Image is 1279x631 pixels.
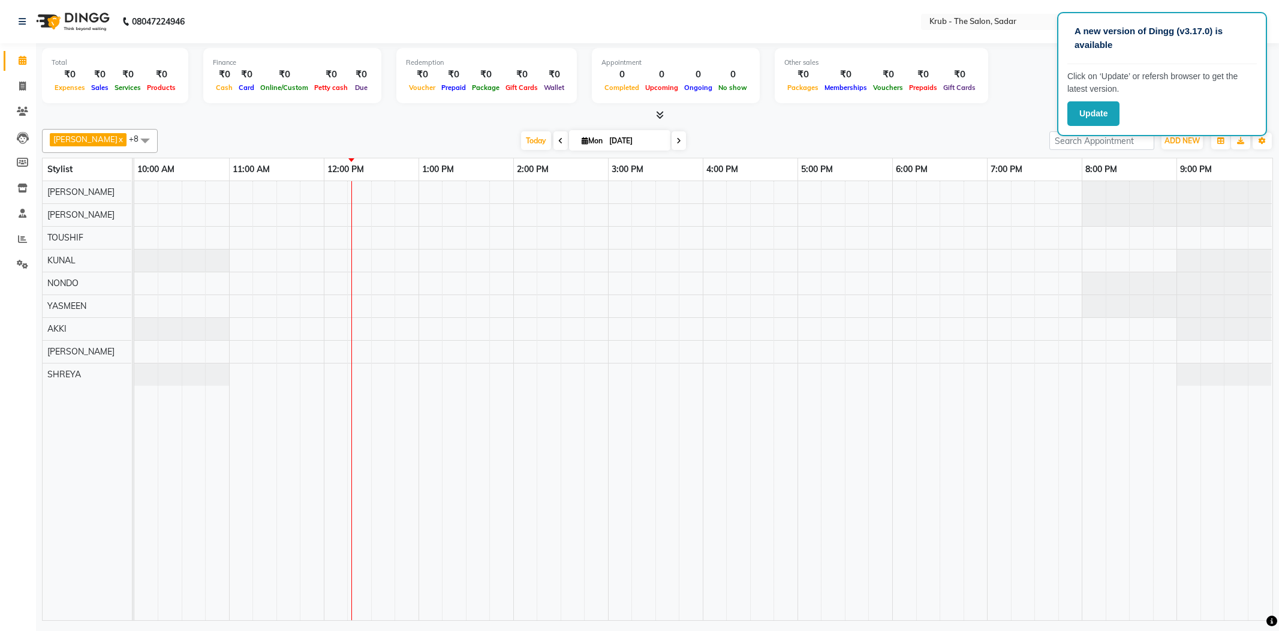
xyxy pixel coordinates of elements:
[1067,101,1119,126] button: Update
[703,161,741,178] a: 4:00 PM
[502,83,541,92] span: Gift Cards
[213,68,236,82] div: ₹0
[1067,70,1257,95] p: Click on ‘Update’ or refersh browser to get the latest version.
[47,346,115,357] span: [PERSON_NAME]
[88,83,112,92] span: Sales
[236,83,257,92] span: Card
[784,58,979,68] div: Other sales
[257,83,311,92] span: Online/Custom
[469,83,502,92] span: Package
[52,58,179,68] div: Total
[47,278,79,289] span: NONDO
[601,68,642,82] div: 0
[112,68,144,82] div: ₹0
[352,83,371,92] span: Due
[406,68,438,82] div: ₹0
[132,5,185,38] b: 08047224946
[236,68,257,82] div: ₹0
[940,83,979,92] span: Gift Cards
[1075,25,1250,52] p: A new version of Dingg (v3.17.0) is available
[257,68,311,82] div: ₹0
[609,161,646,178] a: 3:00 PM
[821,83,870,92] span: Memberships
[601,83,642,92] span: Completed
[129,134,148,143] span: +8
[47,323,67,334] span: AKKI
[521,131,551,150] span: Today
[469,68,502,82] div: ₹0
[134,161,177,178] a: 10:00 AM
[642,68,681,82] div: 0
[798,161,836,178] a: 5:00 PM
[52,68,88,82] div: ₹0
[47,301,86,311] span: YASMEEN
[870,83,906,92] span: Vouchers
[1164,136,1200,145] span: ADD NEW
[311,68,351,82] div: ₹0
[47,369,81,380] span: SHREYA
[47,187,115,197] span: [PERSON_NAME]
[144,68,179,82] div: ₹0
[784,68,821,82] div: ₹0
[324,161,367,178] a: 12:00 PM
[906,83,940,92] span: Prepaids
[579,136,606,145] span: Mon
[1177,161,1215,178] a: 9:00 PM
[681,68,715,82] div: 0
[502,68,541,82] div: ₹0
[47,255,76,266] span: KUNAL
[1082,161,1120,178] a: 8:00 PM
[311,83,351,92] span: Petty cash
[784,83,821,92] span: Packages
[52,83,88,92] span: Expenses
[31,5,113,38] img: logo
[601,58,750,68] div: Appointment
[681,83,715,92] span: Ongoing
[715,83,750,92] span: No show
[541,83,567,92] span: Wallet
[419,161,457,178] a: 1:00 PM
[514,161,552,178] a: 2:00 PM
[893,161,931,178] a: 6:00 PM
[1049,131,1154,150] input: Search Appointment
[230,161,273,178] a: 11:00 AM
[438,68,469,82] div: ₹0
[438,83,469,92] span: Prepaid
[144,83,179,92] span: Products
[47,232,83,243] span: TOUSHIF
[642,83,681,92] span: Upcoming
[88,68,112,82] div: ₹0
[906,68,940,82] div: ₹0
[988,161,1025,178] a: 7:00 PM
[940,68,979,82] div: ₹0
[541,68,567,82] div: ₹0
[406,58,567,68] div: Redemption
[406,83,438,92] span: Voucher
[821,68,870,82] div: ₹0
[870,68,906,82] div: ₹0
[47,209,115,220] span: [PERSON_NAME]
[715,68,750,82] div: 0
[47,164,73,175] span: Stylist
[1161,133,1203,149] button: ADD NEW
[112,83,144,92] span: Services
[213,83,236,92] span: Cash
[606,132,666,150] input: 2025-09-01
[118,134,123,144] a: x
[213,58,372,68] div: Finance
[53,134,118,144] span: [PERSON_NAME]
[351,68,372,82] div: ₹0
